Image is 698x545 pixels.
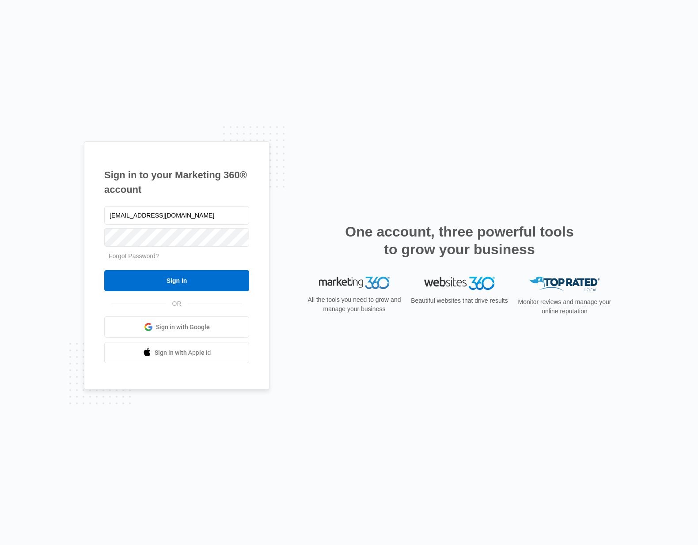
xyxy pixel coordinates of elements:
img: Websites 360 [424,277,495,289]
input: Email [104,206,249,225]
span: Sign in with Google [156,323,210,332]
a: Sign in with Apple Id [104,342,249,363]
span: Sign in with Apple Id [155,348,211,357]
p: Monitor reviews and manage your online reputation [515,297,614,316]
a: Sign in with Google [104,316,249,338]
h2: One account, three powerful tools to grow your business [342,223,577,258]
p: Beautiful websites that drive results [410,296,509,305]
img: Top Rated Local [529,277,600,291]
h1: Sign in to your Marketing 360® account [104,168,249,197]
p: All the tools you need to grow and manage your business [305,295,404,314]
span: OR [166,299,188,308]
input: Sign In [104,270,249,291]
img: Marketing 360 [319,277,390,289]
a: Forgot Password? [109,252,159,259]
